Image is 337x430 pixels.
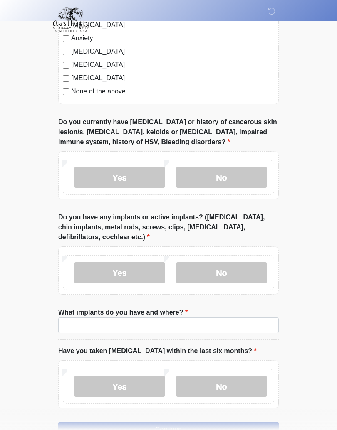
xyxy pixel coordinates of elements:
[71,60,274,70] label: [MEDICAL_DATA]
[71,47,274,57] label: [MEDICAL_DATA]
[74,376,165,397] label: Yes
[176,167,267,188] label: No
[58,307,188,317] label: What implants do you have and where?
[63,75,69,82] input: [MEDICAL_DATA]
[63,88,69,95] input: None of the above
[58,346,257,356] label: Have you taken [MEDICAL_DATA] within the last six months?
[176,262,267,283] label: No
[71,73,274,83] label: [MEDICAL_DATA]
[176,376,267,397] label: No
[74,167,165,188] label: Yes
[58,117,279,147] label: Do you currently have [MEDICAL_DATA] or history of cancerous skin lesion/s, [MEDICAL_DATA], keloi...
[50,6,92,33] img: Aesthetic Surgery Centre, PLLC Logo
[58,212,279,242] label: Do you have any implants or active implants? ([MEDICAL_DATA], chin implants, metal rods, screws, ...
[63,62,69,69] input: [MEDICAL_DATA]
[63,49,69,55] input: [MEDICAL_DATA]
[74,262,165,283] label: Yes
[71,86,274,96] label: None of the above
